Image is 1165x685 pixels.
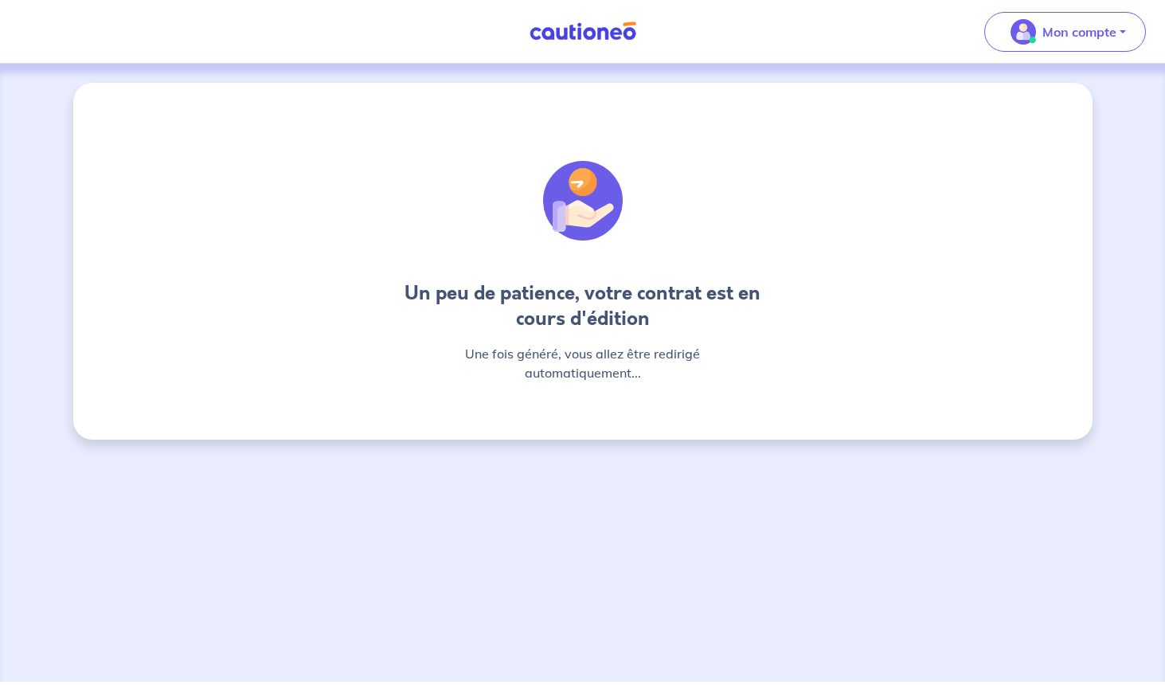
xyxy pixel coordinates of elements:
[543,161,623,241] img: illu_time_hand.svg
[392,344,774,382] p: Une fois généré, vous allez être redirigé automatiquement...
[523,22,643,41] img: Cautioneo
[392,280,774,331] h4: Un peu de patience, votre contrat est en cours d'édition
[1011,19,1036,45] img: illu_account_valid_menu.svg
[1042,22,1116,41] p: Mon compte
[984,12,1146,52] button: illu_account_valid_menu.svgMon compte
